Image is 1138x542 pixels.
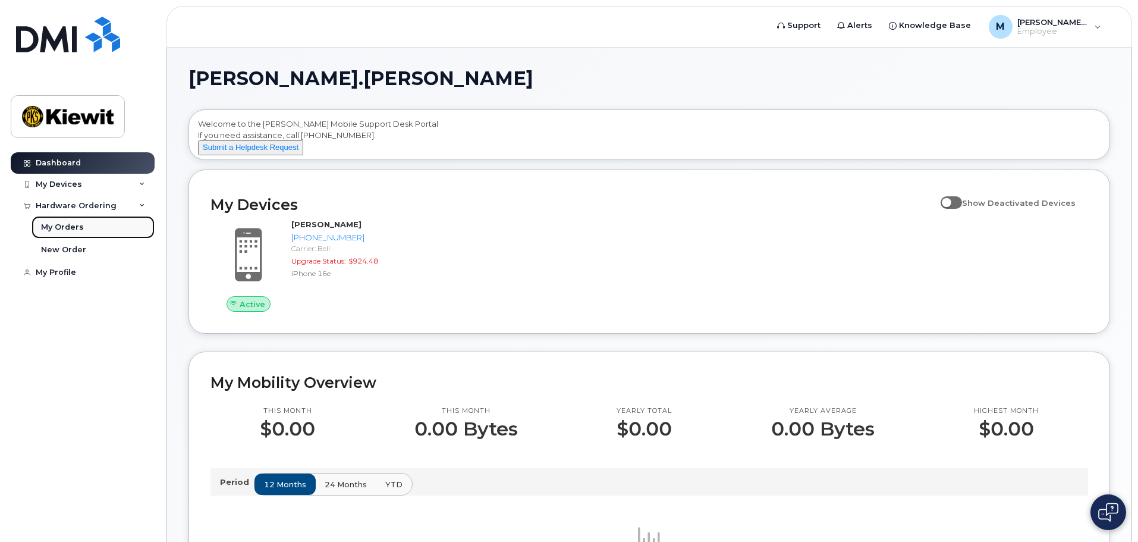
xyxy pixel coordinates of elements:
strong: [PERSON_NAME] [291,220,361,229]
p: This month [414,406,518,416]
p: Yearly total [617,406,672,416]
span: 24 months [325,479,367,490]
h2: My Devices [210,196,935,214]
p: $0.00 [974,418,1039,440]
span: [PERSON_NAME].[PERSON_NAME] [188,70,533,87]
span: Active [240,299,265,310]
a: Submit a Helpdesk Request [198,142,303,152]
h2: My Mobility Overview [210,374,1088,391]
div: iPhone 16e [291,268,414,278]
button: Submit a Helpdesk Request [198,140,303,155]
p: 0.00 Bytes [414,418,518,440]
span: $924.48 [348,256,378,265]
p: 0.00 Bytes [771,418,875,440]
div: Carrier: Bell [291,243,414,253]
p: $0.00 [617,418,672,440]
p: Highest month [974,406,1039,416]
p: This month [260,406,315,416]
p: Period [220,477,254,488]
p: Yearly average [771,406,875,416]
span: Show Deactivated Devices [962,198,1076,208]
a: Active[PERSON_NAME][PHONE_NUMBER]Carrier: BellUpgrade Status:$924.48iPhone 16e [210,219,419,312]
div: Welcome to the [PERSON_NAME] Mobile Support Desk Portal If you need assistance, call [PHONE_NUMBER]. [198,118,1101,155]
div: [PHONE_NUMBER] [291,232,414,243]
img: Open chat [1098,503,1118,522]
span: Upgrade Status: [291,256,346,265]
p: $0.00 [260,418,315,440]
span: YTD [385,479,403,490]
input: Show Deactivated Devices [941,192,950,201]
